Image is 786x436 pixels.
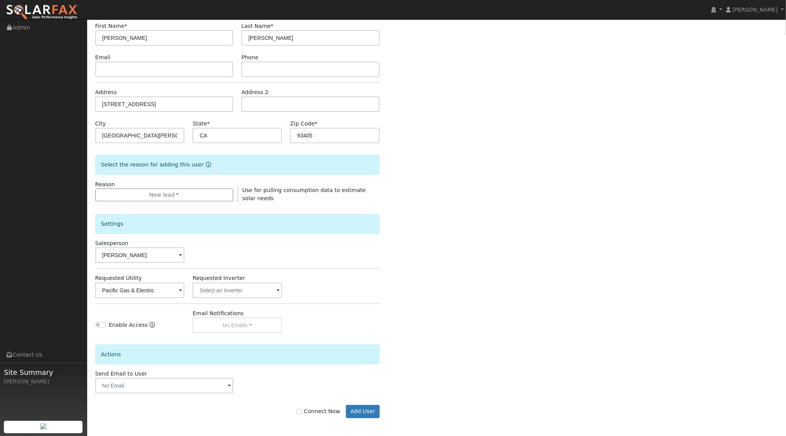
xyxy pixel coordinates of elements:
label: Email [95,53,110,62]
label: Zip Code [290,120,317,128]
label: Requested Utility [95,274,142,282]
label: City [95,120,106,128]
label: First Name [95,22,127,30]
label: Address 2 [241,88,268,96]
span: Required [207,120,210,127]
span: Site Summary [4,367,83,378]
span: Required [124,23,127,29]
input: Connect Now [297,409,302,414]
label: Send Email to User [95,370,147,378]
label: Enable Access [109,321,148,329]
img: retrieve [40,423,46,429]
div: Select the reason for adding this user [95,155,380,175]
label: Reason [95,180,115,189]
a: Reason for new user [204,161,211,168]
label: Connect Now [297,407,340,415]
input: Select an Inverter [193,283,282,298]
label: Requested Inverter [193,274,245,282]
label: Last Name [241,22,273,30]
img: SolarFax [6,4,79,21]
button: Add User [346,405,380,418]
div: Actions [95,345,380,364]
a: Enable Access [150,321,155,333]
input: Select a User [95,247,185,263]
label: State [193,120,210,128]
input: Select a Utility [95,283,185,298]
input: No Email [95,378,234,393]
span: Use for pulling consumption data to estimate solar needs [242,187,366,201]
div: [PERSON_NAME] [4,378,83,386]
span: Required [271,23,273,29]
button: New lead [95,189,234,202]
label: Address [95,88,117,96]
span: Required [315,120,317,127]
label: Salesperson [95,239,129,247]
label: Phone [241,53,258,62]
label: Email Notifications [193,309,244,318]
span: [PERSON_NAME] [733,7,778,13]
div: Settings [95,214,380,234]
